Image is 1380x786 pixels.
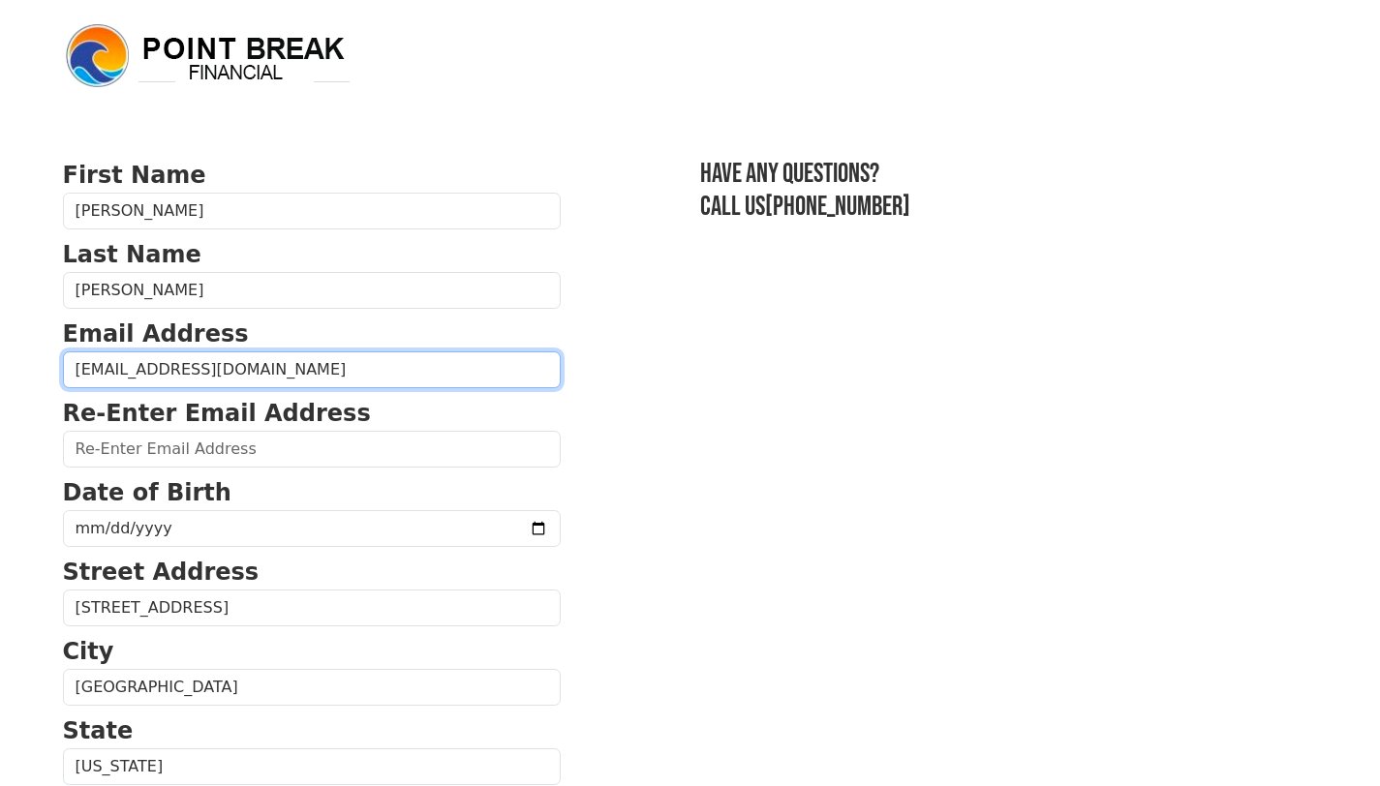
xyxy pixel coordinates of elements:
strong: City [63,638,114,665]
input: Re-Enter Email Address [63,431,561,468]
strong: Street Address [63,559,260,586]
input: Email Address [63,351,561,388]
input: Last Name [63,272,561,309]
strong: Email Address [63,320,249,348]
input: Street Address [63,589,561,626]
strong: First Name [63,162,206,189]
strong: Re-Enter Email Address [63,400,371,427]
img: logo.png [63,21,353,91]
strong: State [63,717,134,744]
a: [PHONE_NUMBER] [765,191,910,223]
strong: Last Name [63,241,201,268]
strong: Date of Birth [63,479,231,506]
h3: Call us [700,191,1318,224]
h3: Have any questions? [700,158,1318,191]
input: First Name [63,193,561,229]
input: City [63,669,561,706]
